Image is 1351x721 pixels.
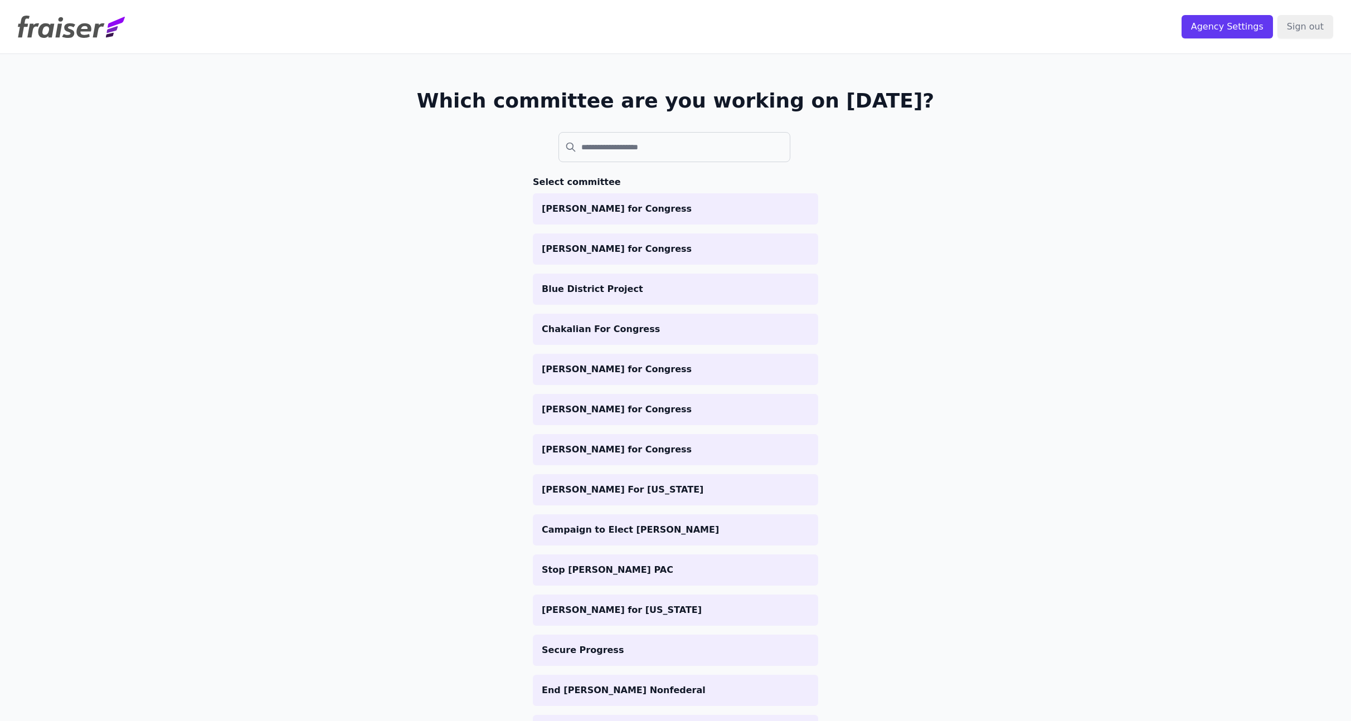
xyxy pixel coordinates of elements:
[533,675,818,706] a: End [PERSON_NAME] Nonfederal
[542,282,809,296] p: Blue District Project
[542,202,809,216] p: [PERSON_NAME] for Congress
[542,242,809,256] p: [PERSON_NAME] for Congress
[533,514,818,545] a: Campaign to Elect [PERSON_NAME]
[542,563,809,577] p: Stop [PERSON_NAME] PAC
[417,90,935,112] h1: Which committee are you working on [DATE]?
[542,443,809,456] p: [PERSON_NAME] for Congress
[542,644,809,657] p: Secure Progress
[533,554,818,586] a: Stop [PERSON_NAME] PAC
[1182,15,1273,38] input: Agency Settings
[542,363,809,376] p: [PERSON_NAME] for Congress
[1277,15,1333,38] input: Sign out
[542,403,809,416] p: [PERSON_NAME] for Congress
[542,323,809,336] p: Chakalian For Congress
[533,474,818,505] a: [PERSON_NAME] For [US_STATE]
[18,16,125,38] img: Fraiser Logo
[533,434,818,465] a: [PERSON_NAME] for Congress
[533,635,818,666] a: Secure Progress
[533,233,818,265] a: [PERSON_NAME] for Congress
[542,483,809,496] p: [PERSON_NAME] For [US_STATE]
[533,595,818,626] a: [PERSON_NAME] for [US_STATE]
[542,684,809,697] p: End [PERSON_NAME] Nonfederal
[533,193,818,225] a: [PERSON_NAME] for Congress
[533,274,818,305] a: Blue District Project
[533,394,818,425] a: [PERSON_NAME] for Congress
[533,176,818,189] h3: Select committee
[542,603,809,617] p: [PERSON_NAME] for [US_STATE]
[533,314,818,345] a: Chakalian For Congress
[542,523,809,537] p: Campaign to Elect [PERSON_NAME]
[533,354,818,385] a: [PERSON_NAME] for Congress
